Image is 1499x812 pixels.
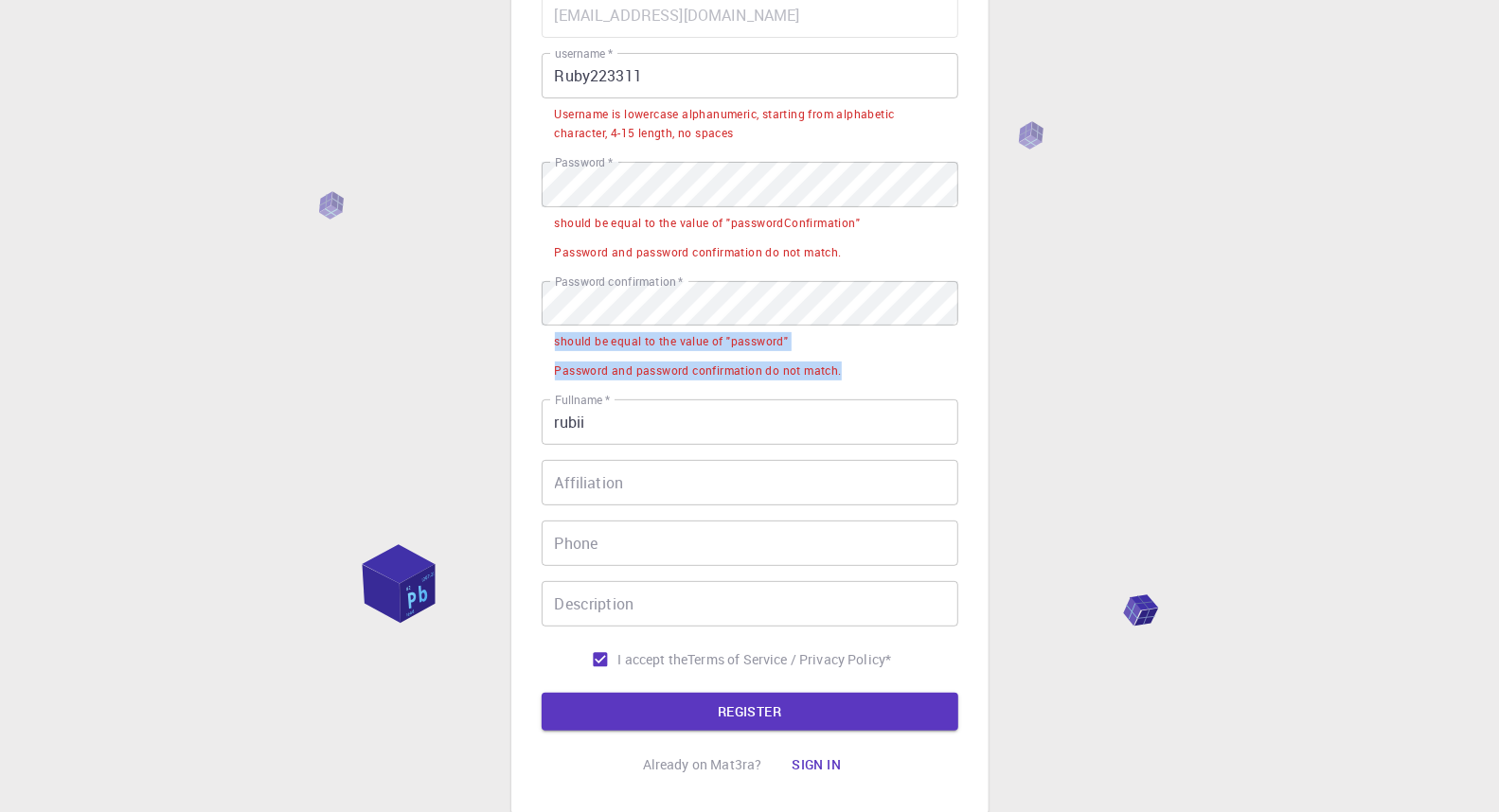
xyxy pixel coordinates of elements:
[555,392,610,408] label: Fullname
[542,693,958,731] button: REGISTER
[555,105,945,143] div: Username is lowercase alphanumeric, starting from alphabetic character, 4-15 length, no spaces
[776,746,856,784] button: Sign in
[555,362,842,380] div: Password and password confirmation do not match.
[555,45,613,62] label: username
[687,650,891,669] p: Terms of Service / Privacy Policy *
[555,154,613,170] label: Password
[555,332,789,351] div: should be equal to the value of "password"
[643,755,762,774] p: Already on Mat3ra?
[555,214,861,233] div: should be equal to the value of "passwordConfirmation"
[555,243,842,262] div: Password and password confirmation do not match.
[687,650,891,669] a: Terms of Service / Privacy Policy*
[555,274,683,290] label: Password confirmation
[618,650,688,669] span: I accept the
